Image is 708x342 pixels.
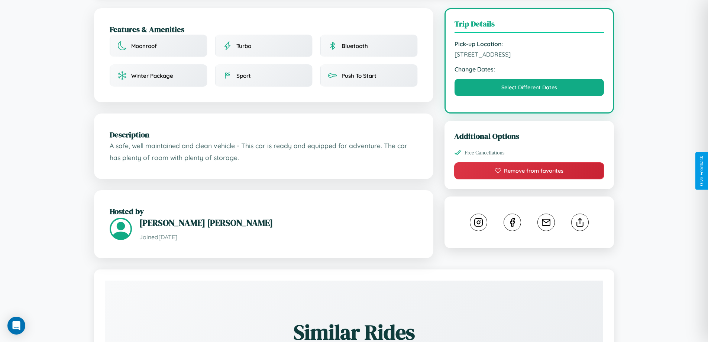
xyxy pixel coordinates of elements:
[465,150,505,156] span: Free Cancellations
[131,72,173,79] span: Winter Package
[110,129,418,140] h2: Description
[454,131,605,141] h3: Additional Options
[236,72,251,79] span: Sport
[342,42,368,49] span: Bluetooth
[455,18,604,33] h3: Trip Details
[455,65,604,73] strong: Change Dates:
[342,72,376,79] span: Push To Start
[139,232,418,243] p: Joined [DATE]
[455,40,604,48] strong: Pick-up Location:
[139,217,418,229] h3: [PERSON_NAME] [PERSON_NAME]
[455,51,604,58] span: [STREET_ADDRESS]
[455,79,604,96] button: Select Different Dates
[454,162,605,179] button: Remove from favorites
[131,42,157,49] span: Moonroof
[236,42,251,49] span: Turbo
[699,156,704,186] div: Give Feedback
[110,206,418,217] h2: Hosted by
[110,24,418,35] h2: Features & Amenities
[7,317,25,335] div: Open Intercom Messenger
[110,140,418,163] p: A safe, well maintained and clean vehicle - This car is ready and equipped for adventure. The car...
